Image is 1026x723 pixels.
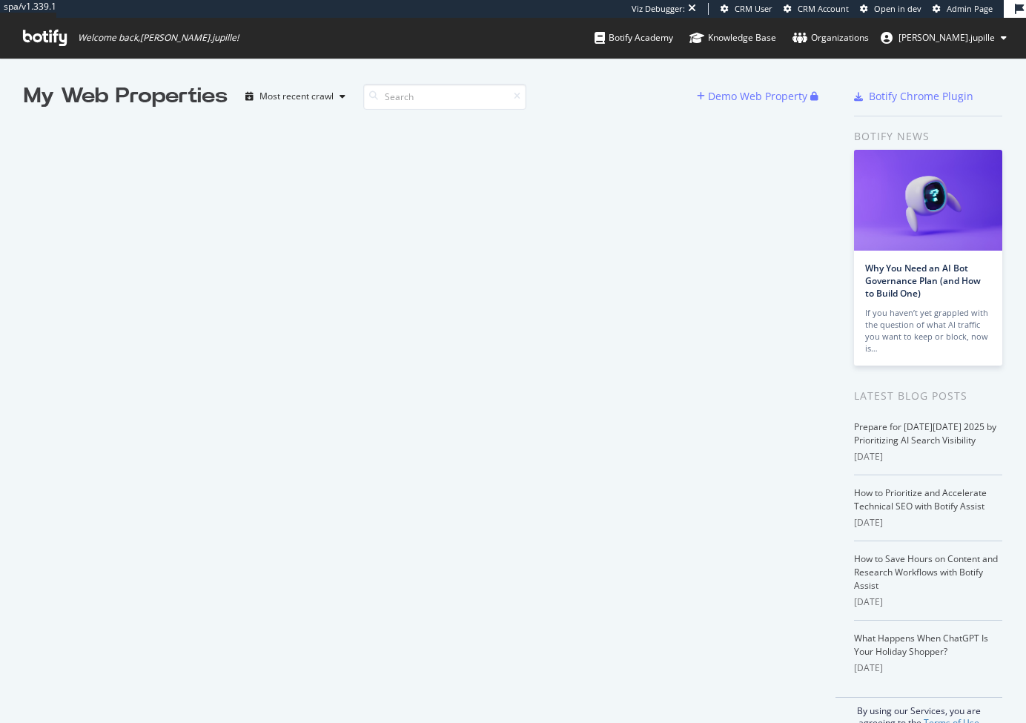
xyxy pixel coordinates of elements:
span: Welcome back, [PERSON_NAME].jupille ! [78,32,239,44]
span: Admin Page [947,3,993,14]
div: [DATE] [854,661,1002,675]
div: Viz Debugger: [632,3,685,15]
div: Demo Web Property [708,89,807,104]
a: Botify Academy [595,18,673,58]
a: What Happens When ChatGPT Is Your Holiday Shopper? [854,632,988,658]
div: If you haven’t yet grappled with the question of what AI traffic you want to keep or block, now is… [865,307,991,354]
a: Admin Page [933,3,993,15]
span: benjamin.jupille [898,31,995,44]
span: CRM Account [798,3,849,14]
button: Most recent crawl [239,85,351,108]
div: Latest Blog Posts [854,388,1002,404]
input: Search [363,84,526,110]
a: Prepare for [DATE][DATE] 2025 by Prioritizing AI Search Visibility [854,420,996,446]
div: Botify news [854,128,1002,145]
button: [PERSON_NAME].jupille [869,26,1019,50]
img: Why You Need an AI Bot Governance Plan (and How to Build One) [854,150,1002,251]
div: [DATE] [854,595,1002,609]
a: CRM User [721,3,772,15]
a: CRM Account [784,3,849,15]
div: [DATE] [854,516,1002,529]
div: [DATE] [854,450,1002,463]
a: How to Save Hours on Content and Research Workflows with Botify Assist [854,552,998,592]
div: Knowledge Base [689,30,776,45]
a: How to Prioritize and Accelerate Technical SEO with Botify Assist [854,486,987,512]
a: Botify Chrome Plugin [854,89,973,104]
div: My Web Properties [24,82,228,111]
a: Knowledge Base [689,18,776,58]
div: Botify Academy [595,30,673,45]
button: Demo Web Property [697,85,810,108]
a: Open in dev [860,3,921,15]
a: Organizations [792,18,869,58]
span: Open in dev [874,3,921,14]
a: Demo Web Property [697,90,810,102]
div: Organizations [792,30,869,45]
span: CRM User [735,3,772,14]
div: Botify Chrome Plugin [869,89,973,104]
a: Why You Need an AI Bot Governance Plan (and How to Build One) [865,262,981,300]
div: Most recent crawl [259,92,334,101]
